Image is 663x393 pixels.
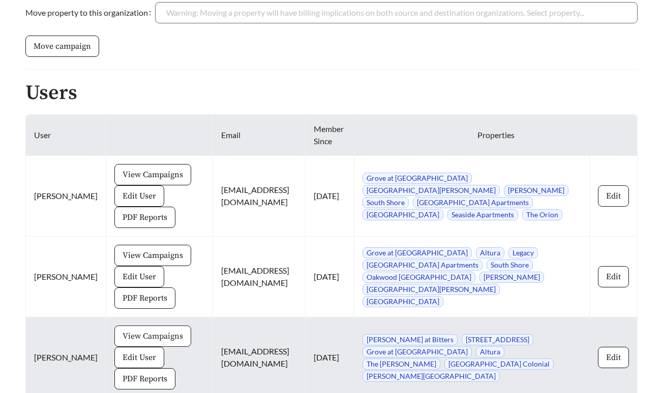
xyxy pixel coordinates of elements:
span: [GEOGRAPHIC_DATA] Colonial [444,358,554,370]
th: User [26,115,106,156]
span: View Campaigns [123,249,183,261]
button: View Campaigns [114,164,191,185]
span: Grove at [GEOGRAPHIC_DATA] [363,173,472,184]
a: Edit User [114,190,164,200]
button: Edit [598,185,629,207]
a: View Campaigns [114,250,191,259]
button: Edit User [114,185,164,207]
td: [PERSON_NAME] [26,156,106,237]
span: South Shore [363,197,409,208]
span: PDF Reports [123,292,167,304]
span: Altura [476,346,504,357]
span: Edit [606,351,621,364]
td: [EMAIL_ADDRESS][DOMAIN_NAME] [213,237,306,317]
span: [GEOGRAPHIC_DATA][PERSON_NAME] [363,185,500,196]
button: Edit User [114,266,164,287]
span: View Campaigns [123,330,183,342]
button: Edit [598,266,629,287]
span: Grove at [GEOGRAPHIC_DATA] [363,346,472,357]
span: [GEOGRAPHIC_DATA][PERSON_NAME] [363,284,500,295]
td: [PERSON_NAME] [26,237,106,317]
span: Legacy [508,247,538,258]
span: Oakwood [GEOGRAPHIC_DATA] [363,272,475,283]
span: [STREET_ADDRESS] [462,334,533,345]
span: Altura [476,247,504,258]
span: [GEOGRAPHIC_DATA] Apartments [413,197,533,208]
span: Edit User [123,190,156,202]
span: Move campaign [34,40,91,52]
td: [EMAIL_ADDRESS][DOMAIN_NAME] [213,156,306,237]
th: Member Since [306,115,354,156]
span: View Campaigns [123,169,183,181]
a: Edit User [114,271,164,281]
span: PDF Reports [123,373,167,385]
a: Edit User [114,352,164,362]
span: Edit User [123,271,156,283]
span: The [PERSON_NAME] [363,358,440,370]
button: Edit [598,347,629,368]
button: View Campaigns [114,245,191,266]
span: [PERSON_NAME] [504,185,568,196]
span: Edit User [123,351,156,364]
td: [DATE] [306,237,354,317]
th: Email [213,115,306,156]
span: [GEOGRAPHIC_DATA] [363,209,443,220]
button: PDF Reports [114,368,175,389]
span: Seaside Apartments [447,209,518,220]
a: View Campaigns [114,169,191,179]
input: Move property to this organization [166,3,626,23]
span: Edit [606,271,621,283]
label: Move property to this organization [25,2,155,23]
button: Move campaign [25,36,99,57]
h2: Users [25,82,638,104]
button: View Campaigns [114,325,191,347]
span: [PERSON_NAME][GEOGRAPHIC_DATA] [363,371,500,382]
span: [GEOGRAPHIC_DATA] Apartments [363,259,483,271]
a: View Campaigns [114,331,191,340]
button: Edit User [114,347,164,368]
span: [PERSON_NAME] [479,272,544,283]
span: Grove at [GEOGRAPHIC_DATA] [363,247,472,258]
button: PDF Reports [114,207,175,228]
button: PDF Reports [114,287,175,309]
td: [DATE] [306,156,354,237]
span: South Shore [487,259,533,271]
th: Properties [354,115,638,156]
span: The Orion [522,209,562,220]
span: PDF Reports [123,211,167,223]
span: [PERSON_NAME] at Bitters [363,334,458,345]
span: [GEOGRAPHIC_DATA] [363,296,443,307]
span: Edit [606,190,621,202]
